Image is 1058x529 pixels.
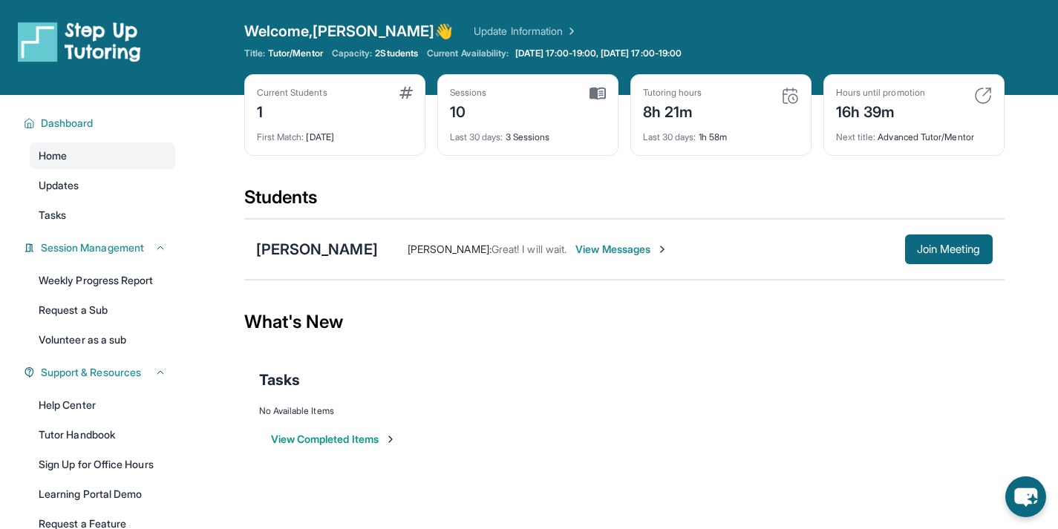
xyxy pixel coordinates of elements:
span: Session Management [41,240,144,255]
span: Current Availability: [427,47,509,59]
a: Update Information [474,24,578,39]
span: Join Meeting [917,245,981,254]
a: Weekly Progress Report [30,267,175,294]
div: Advanced Tutor/Mentor [836,122,992,143]
button: View Completed Items [271,432,396,447]
span: Support & Resources [41,365,141,380]
div: Current Students [257,87,327,99]
span: Great! I will wait. [492,243,566,255]
img: card [781,87,799,105]
a: Sign Up for Office Hours [30,451,175,478]
span: Capacity: [332,47,373,59]
img: card [590,87,606,100]
div: 1 [257,99,327,122]
a: Home [30,142,175,169]
div: 16h 39m [836,99,925,122]
div: [DATE] [257,122,413,143]
img: card [974,87,992,105]
a: Learning Portal Demo [30,481,175,507]
span: Welcome, [PERSON_NAME] 👋 [244,21,454,42]
button: Support & Resources [35,365,166,380]
span: Last 30 days : [450,131,503,142]
a: Request a Sub [30,297,175,323]
img: Chevron Right [563,24,578,39]
div: [PERSON_NAME] [256,239,378,260]
div: Hours until promotion [836,87,925,99]
div: No Available Items [259,405,990,417]
span: [PERSON_NAME] : [408,243,492,255]
a: Volunteer as a sub [30,326,175,353]
span: [DATE] 17:00-19:00, [DATE] 17:00-19:00 [515,47,682,59]
a: [DATE] 17:00-19:00, [DATE] 17:00-19:00 [512,47,685,59]
button: chat-button [1005,476,1046,517]
span: Tasks [39,208,66,223]
div: Tutoring hours [643,87,702,99]
img: card [399,87,413,99]
img: logo [18,21,141,62]
a: Tutor Handbook [30,421,175,448]
a: Tasks [30,202,175,229]
button: Join Meeting [905,234,993,264]
div: Students [244,185,1005,218]
span: Updates [39,178,79,193]
button: Session Management [35,240,166,255]
span: Last 30 days : [643,131,696,142]
a: Updates [30,172,175,199]
span: 2 Students [375,47,418,59]
button: Dashboard [35,116,166,131]
span: View Messages [575,242,668,257]
img: Chevron-Right [656,243,668,255]
div: 8h 21m [643,99,702,122]
div: Sessions [450,87,487,99]
div: 1h 58m [643,122,799,143]
span: Tutor/Mentor [268,47,323,59]
span: Title: [244,47,265,59]
a: Help Center [30,392,175,418]
div: What's New [244,289,1005,355]
span: First Match : [257,131,304,142]
div: 3 Sessions [450,122,606,143]
div: 10 [450,99,487,122]
span: Home [39,148,67,163]
span: Tasks [259,369,300,390]
span: Next title : [836,131,876,142]
span: Dashboard [41,116,94,131]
